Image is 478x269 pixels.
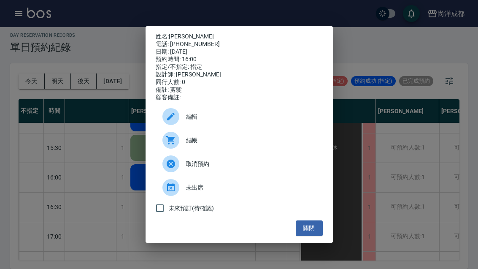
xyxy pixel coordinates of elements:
div: 電話: [PHONE_NUMBER] [156,41,323,48]
span: 編輯 [186,112,316,121]
span: 結帳 [186,136,316,145]
button: 關閉 [296,220,323,236]
div: 指定/不指定: 指定 [156,63,323,71]
div: 取消預約 [156,152,323,176]
a: 結帳 [156,128,323,152]
p: 姓名: [156,33,323,41]
div: 未出席 [156,176,323,199]
span: 取消預約 [186,160,316,168]
div: 日期: [DATE] [156,48,323,56]
div: 編輯 [156,105,323,128]
div: 顧客備註: [156,94,323,101]
span: 未出席 [186,183,316,192]
span: 未來預訂(待確認) [169,204,214,213]
div: 同行人數: 0 [156,79,323,86]
div: 設計師: [PERSON_NAME] [156,71,323,79]
a: [PERSON_NAME] [169,33,214,40]
div: 預約時間: 16:00 [156,56,323,63]
div: 備註: 剪髮 [156,86,323,94]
